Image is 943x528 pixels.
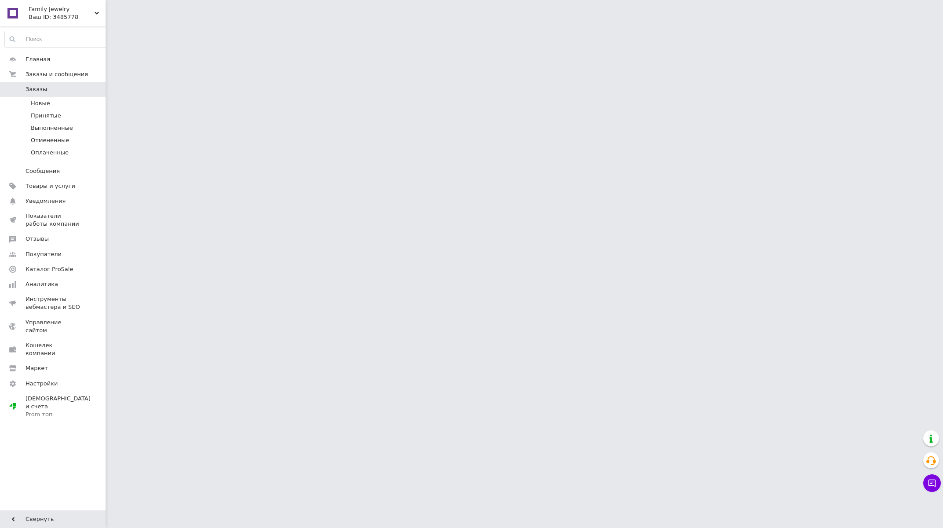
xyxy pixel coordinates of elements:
[26,380,58,388] span: Настройки
[31,124,73,132] span: Выполненные
[26,197,66,205] span: Уведомления
[26,364,48,372] span: Маркет
[26,55,50,63] span: Главная
[26,319,81,334] span: Управление сайтом
[31,149,69,157] span: Оплаченные
[26,85,47,93] span: Заказы
[26,280,58,288] span: Аналитика
[26,395,91,419] span: [DEMOGRAPHIC_DATA] и счета
[923,474,941,492] button: Чат с покупателем
[26,167,60,175] span: Сообщения
[31,136,69,144] span: Отмененные
[29,13,106,21] div: Ваш ID: 3485778
[26,250,62,258] span: Покупатели
[26,341,81,357] span: Кошелек компании
[26,235,49,243] span: Отзывы
[26,411,91,418] div: Prom топ
[26,182,75,190] span: Товары и услуги
[29,5,95,13] span: Family Jewelry
[26,295,81,311] span: Инструменты вебмастера и SEO
[5,31,109,47] input: Поиск
[31,112,61,120] span: Принятые
[26,265,73,273] span: Каталог ProSale
[26,212,81,228] span: Показатели работы компании
[31,99,50,107] span: Новые
[26,70,88,78] span: Заказы и сообщения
